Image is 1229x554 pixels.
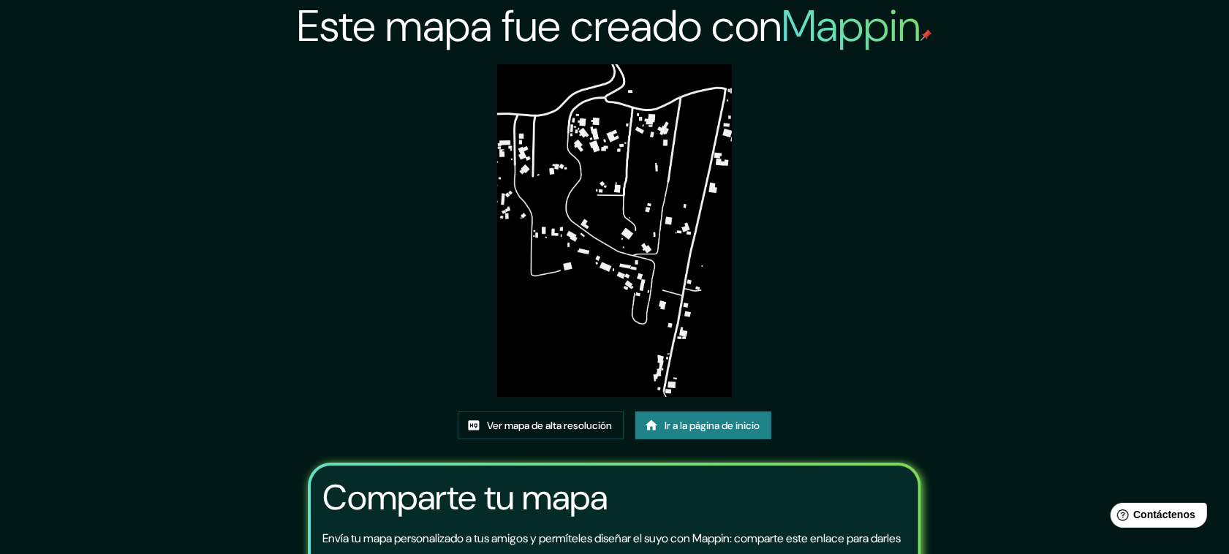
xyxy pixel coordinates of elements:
a: Ir a la página de inicio [635,411,771,439]
iframe: Lanzador de widgets de ayuda [1099,497,1213,538]
font: Ir a la página de inicio [665,419,760,432]
img: created-map [497,64,733,397]
font: Ver mapa de alta resolución [487,419,612,432]
a: Ver mapa de alta resolución [458,411,624,439]
font: Comparte tu mapa [322,474,608,520]
img: pin de mapeo [920,29,932,41]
